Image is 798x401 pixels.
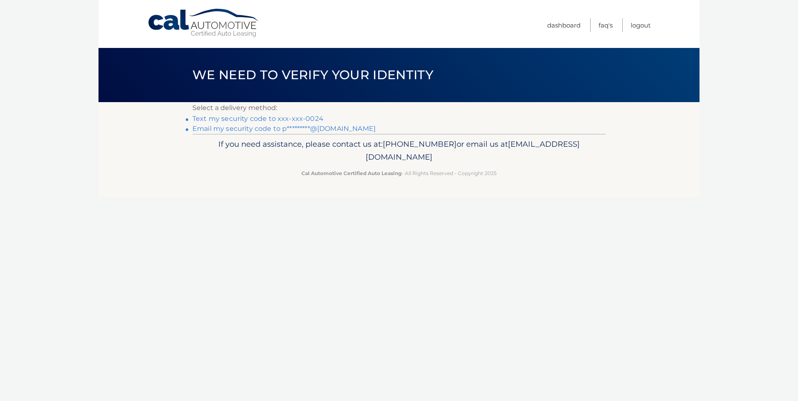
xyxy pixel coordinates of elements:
[198,138,600,164] p: If you need assistance, please contact us at: or email us at
[598,18,613,32] a: FAQ's
[301,170,402,176] strong: Cal Automotive Certified Auto Leasing
[147,8,260,38] a: Cal Automotive
[192,102,606,114] p: Select a delivery method:
[631,18,651,32] a: Logout
[547,18,581,32] a: Dashboard
[192,125,376,133] a: Email my security code to p*********@[DOMAIN_NAME]
[198,169,600,178] p: - All Rights Reserved - Copyright 2025
[192,115,323,123] a: Text my security code to xxx-xxx-0024
[383,139,457,149] span: [PHONE_NUMBER]
[192,67,433,83] span: We need to verify your identity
